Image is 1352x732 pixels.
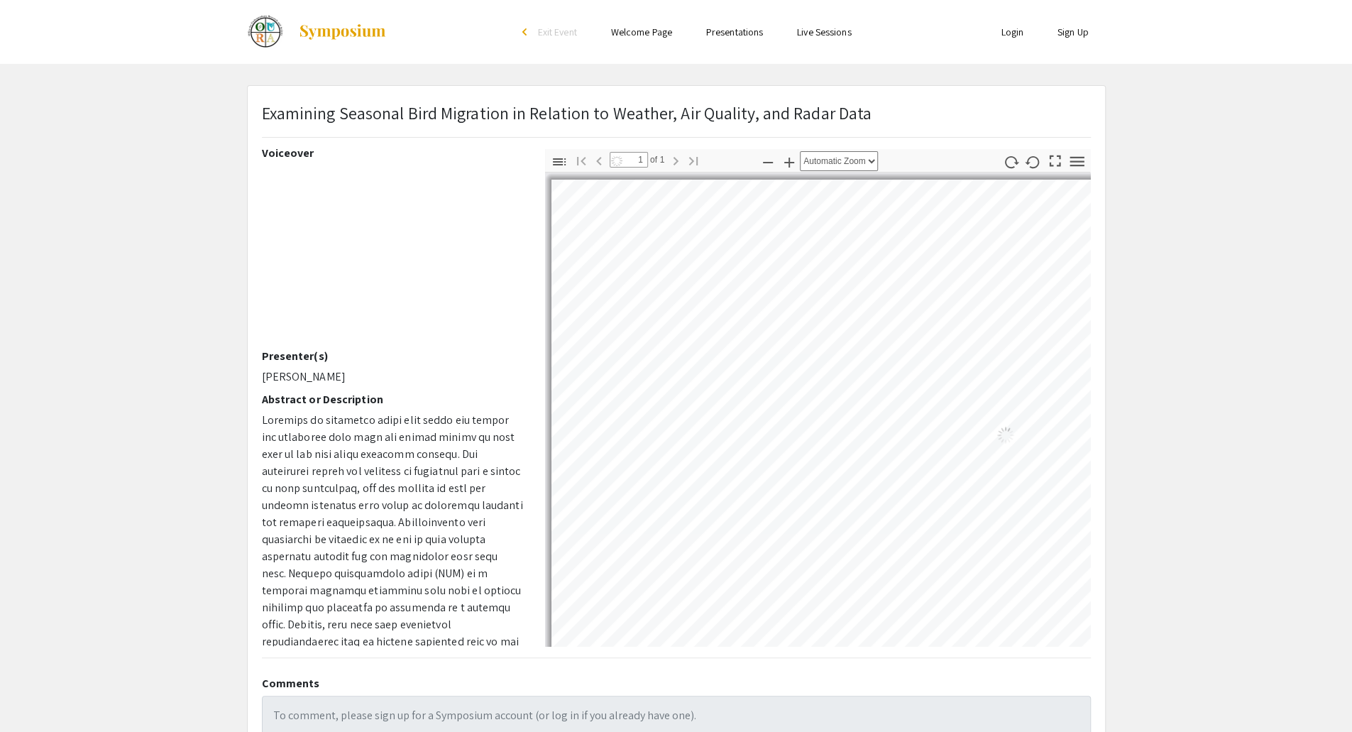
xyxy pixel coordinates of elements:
[587,150,611,170] button: Previous Page
[1065,151,1089,172] button: Tools
[262,677,1091,690] h2: Comments
[610,152,648,168] input: Page
[11,668,60,721] iframe: Chat
[298,23,387,40] img: Symposium by ForagerOne
[522,28,531,36] div: arrow_back_ios
[1021,151,1045,172] button: Rotate Counterclockwise
[800,151,878,171] select: Zoom
[664,150,688,170] button: Next Page
[262,165,524,349] iframe: CURC 2022 Presentation: Examining bird migration in relation to weather, air quality, and radar data
[247,14,387,50] a: Celebrate Undergraduate Research and Creativity CURC 2022
[777,151,801,172] button: Zoom In
[538,26,577,38] span: Exit Event
[569,150,593,170] button: Go to First Page
[1001,26,1023,38] a: Login
[262,393,524,406] h2: Abstract or Description
[681,150,705,170] button: Go to Last Page
[247,14,284,50] img: Celebrate Undergraduate Research and Creativity CURC 2022
[262,368,524,386] p: [PERSON_NAME]
[756,151,780,172] button: Zoom Out
[547,151,571,172] button: Toggle Sidebar
[611,26,672,38] a: Welcome Page
[1043,149,1067,170] button: Switch to Presentation Mode
[999,151,1023,172] button: Rotate Clockwise
[1057,26,1089,38] a: Sign Up
[706,26,763,38] a: Presentations
[262,146,524,160] h2: Voiceover
[797,26,851,38] a: Live Sessions
[648,152,665,168] span: of 1
[262,349,524,363] h2: Presenter(s)
[262,102,872,124] span: Examining Seasonal Bird Migration in Relation to Weather, Air Quality, and Radar Data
